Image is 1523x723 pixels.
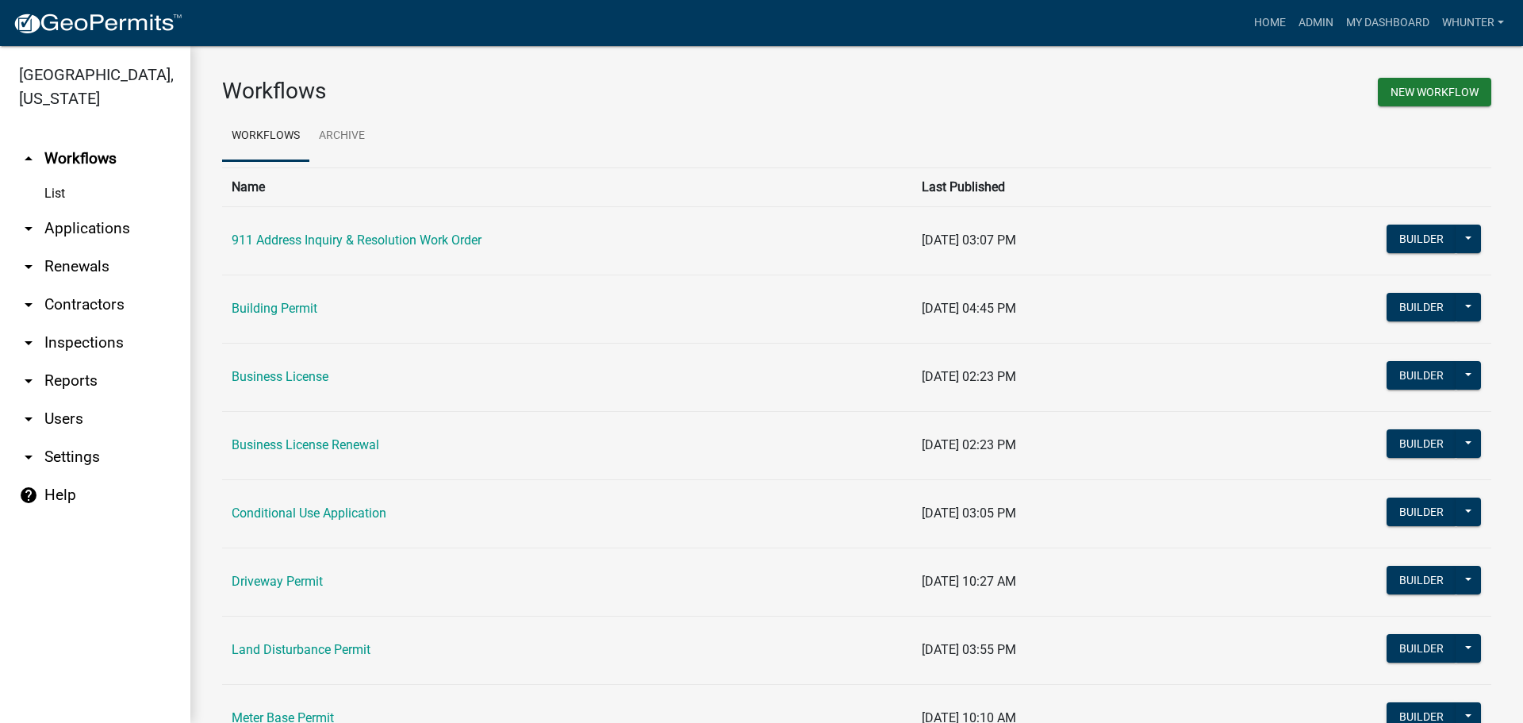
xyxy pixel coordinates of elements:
i: arrow_drop_down [19,371,38,390]
i: arrow_drop_down [19,333,38,352]
h3: Workflows [222,78,845,105]
button: Builder [1387,634,1456,663]
a: Land Disturbance Permit [232,642,370,657]
button: Builder [1387,293,1456,321]
th: Name [222,167,912,206]
a: whunter [1436,8,1510,38]
th: Last Published [912,167,1200,206]
i: arrow_drop_up [19,149,38,168]
a: Business License [232,369,328,384]
span: [DATE] 02:23 PM [922,437,1016,452]
span: [DATE] 10:27 AM [922,574,1016,589]
span: [DATE] 03:07 PM [922,233,1016,248]
i: arrow_drop_down [19,448,38,467]
button: Builder [1387,498,1456,526]
span: [DATE] 03:05 PM [922,506,1016,521]
a: Workflows [222,111,309,162]
a: Home [1248,8,1292,38]
a: Admin [1292,8,1340,38]
button: New Workflow [1378,78,1491,106]
a: Conditional Use Application [232,506,386,521]
a: Driveway Permit [232,574,323,589]
a: My Dashboard [1340,8,1436,38]
span: [DATE] 03:55 PM [922,642,1016,657]
button: Builder [1387,566,1456,594]
button: Builder [1387,429,1456,458]
a: Building Permit [232,301,317,316]
i: help [19,486,38,505]
span: [DATE] 02:23 PM [922,369,1016,384]
span: [DATE] 04:45 PM [922,301,1016,316]
i: arrow_drop_down [19,257,38,276]
a: 911 Address Inquiry & Resolution Work Order [232,233,481,248]
a: Archive [309,111,374,162]
i: arrow_drop_down [19,410,38,429]
a: Business License Renewal [232,437,379,452]
button: Builder [1387,225,1456,253]
button: Builder [1387,361,1456,390]
i: arrow_drop_down [19,219,38,238]
i: arrow_drop_down [19,295,38,314]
